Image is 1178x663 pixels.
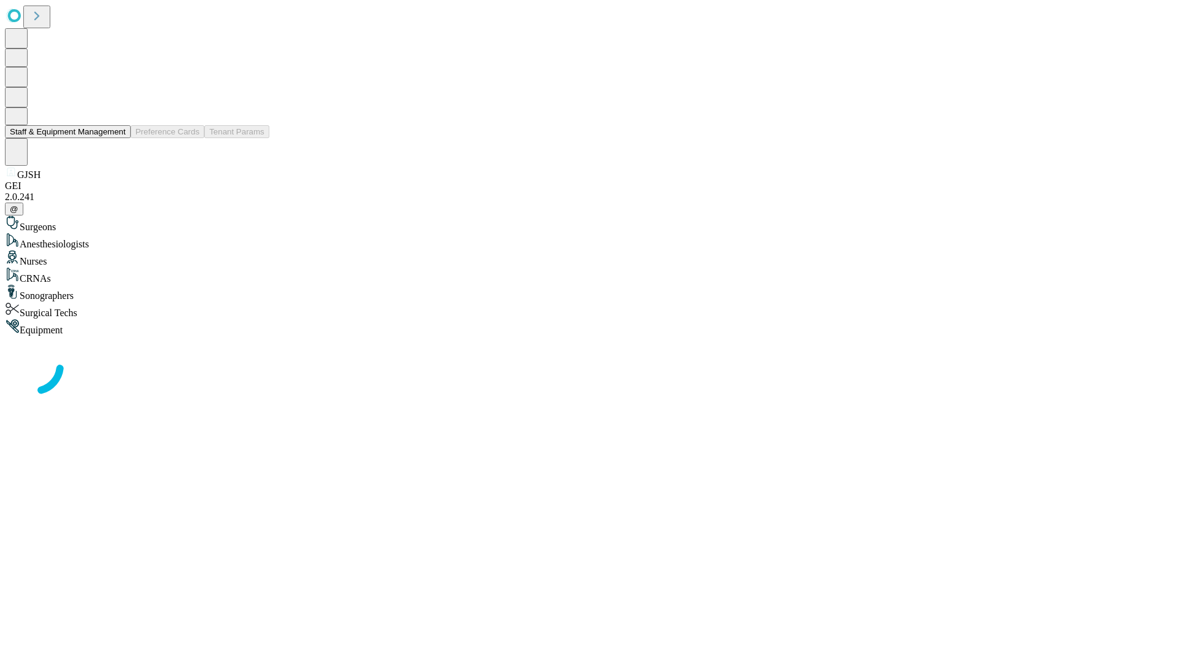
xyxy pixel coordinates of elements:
[5,215,1173,233] div: Surgeons
[204,125,269,138] button: Tenant Params
[5,203,23,215] button: @
[131,125,204,138] button: Preference Cards
[10,204,18,214] span: @
[5,267,1173,284] div: CRNAs
[5,125,131,138] button: Staff & Equipment Management
[5,233,1173,250] div: Anesthesiologists
[17,169,40,180] span: GJSH
[5,319,1173,336] div: Equipment
[5,284,1173,301] div: Sonographers
[5,250,1173,267] div: Nurses
[5,180,1173,192] div: GEI
[5,301,1173,319] div: Surgical Techs
[5,192,1173,203] div: 2.0.241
